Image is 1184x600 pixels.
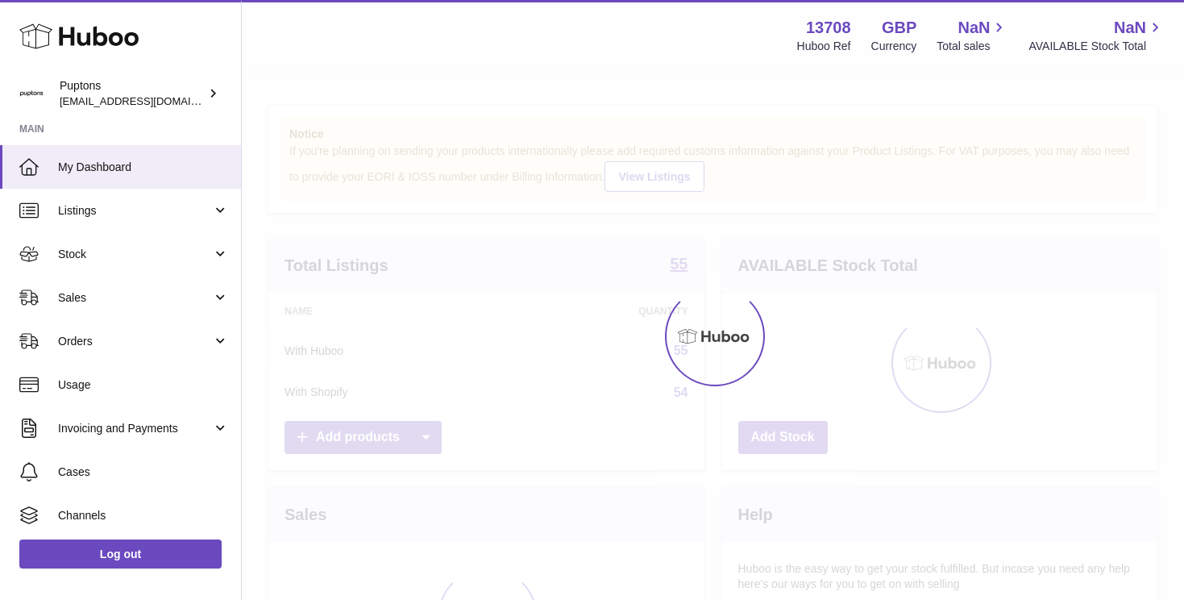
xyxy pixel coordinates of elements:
[58,421,212,436] span: Invoicing and Payments
[58,508,229,523] span: Channels
[58,247,212,262] span: Stock
[19,81,44,106] img: hello@puptons.com
[58,465,229,480] span: Cases
[58,160,229,175] span: My Dashboard
[958,17,990,39] span: NaN
[1028,17,1165,54] a: NaN AVAILABLE Stock Total
[797,39,851,54] div: Huboo Ref
[60,94,237,107] span: [EMAIL_ADDRESS][DOMAIN_NAME]
[58,290,212,306] span: Sales
[882,17,916,39] strong: GBP
[1114,17,1146,39] span: NaN
[58,203,212,219] span: Listings
[937,17,1008,54] a: NaN Total sales
[1028,39,1165,54] span: AVAILABLE Stock Total
[19,540,222,569] a: Log out
[806,17,851,39] strong: 13708
[871,39,917,54] div: Currency
[58,334,212,349] span: Orders
[58,377,229,393] span: Usage
[60,78,205,109] div: Puptons
[937,39,1008,54] span: Total sales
